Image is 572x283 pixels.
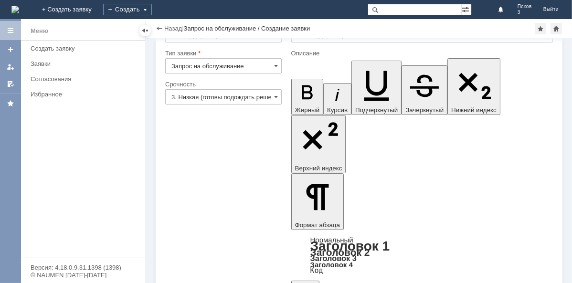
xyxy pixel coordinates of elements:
a: Нормальный [310,236,353,244]
a: Создать заявку [3,42,18,57]
div: Описание [291,50,551,56]
button: Курсив [323,83,351,115]
div: | [182,24,183,31]
a: Перейти на домашнюю страницу [11,6,19,13]
div: © NAUMEN [DATE]-[DATE] [31,272,136,278]
span: Жирный [295,106,320,114]
a: Заголовок 2 [310,247,370,258]
div: Заявки [31,60,139,67]
button: Формат абзаца [291,173,344,230]
span: Псков [518,4,532,10]
span: Верхний индекс [295,165,342,172]
div: Формат абзаца [291,237,553,274]
a: Согласования [27,72,143,86]
button: Верхний индекс [291,115,346,174]
span: 3 [518,10,532,15]
div: Создать заявку [31,45,139,52]
div: Добрый день. [4,4,139,11]
span: Зачеркнутый [405,106,444,114]
div: Меню [31,25,48,37]
a: Создать заявку [27,41,143,56]
div: Срочность [165,81,280,87]
div: [DATE] у нас была произведена инкассация и выемка денежных средств в размере 35000 рублей, чек о ... [4,11,139,65]
span: Формат абзаца [295,221,340,229]
a: Код [310,266,323,275]
img: logo [11,6,19,13]
div: Запрос на обслуживание / Создание заявки [184,25,310,32]
a: Заголовок 1 [310,239,390,253]
div: Избранное [31,91,129,98]
a: Заголовок 3 [310,254,357,262]
button: Жирный [291,79,324,115]
a: Мои заявки [3,59,18,74]
span: Расширенный поиск [462,4,471,13]
div: остаток денежных средств остался прежним, без учёта выемки. [4,65,139,80]
div: Сделать домашней страницей [551,23,562,34]
button: Нижний индекс [447,58,500,115]
div: Версия: 4.18.0.9.31.1398 (1398) [31,264,136,271]
div: Создать [103,4,152,15]
span: Нижний индекс [451,106,497,114]
span: Курсив [327,106,348,114]
div: Скрыть меню [139,25,151,36]
a: Мои согласования [3,76,18,92]
div: Тип заявки [165,50,280,56]
div: Согласования [31,75,139,83]
button: Подчеркнутый [351,61,402,115]
button: Зачеркнутый [402,65,447,115]
a: Заявки [27,56,143,71]
div: Добавить в избранное [535,23,546,34]
a: Заголовок 4 [310,261,353,269]
span: Подчеркнутый [355,106,398,114]
a: Назад [164,25,182,32]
